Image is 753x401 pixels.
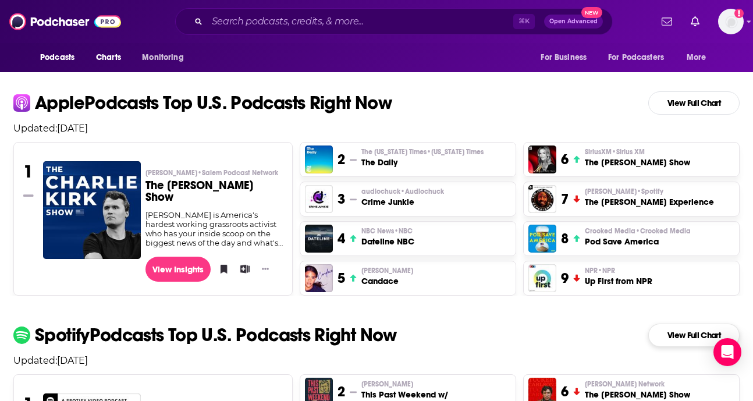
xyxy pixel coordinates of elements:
h3: 2 [338,151,345,168]
h3: 4 [338,230,345,247]
span: • Salem Podcast Network [197,169,278,177]
a: NBC News•NBCDateline NBC [361,226,414,247]
span: The [US_STATE] Times [361,147,484,157]
p: Spotify Podcasts Top U.S. Podcasts Right Now [35,326,397,345]
input: Search podcasts, credits, & more... [207,12,513,31]
p: SiriusXM • Sirius XM [585,147,690,157]
h3: Dateline NBC [361,236,414,247]
span: For Podcasters [608,49,664,66]
div: Open Intercom Messenger [713,338,741,366]
button: open menu [601,47,681,69]
h3: 1 [23,161,33,182]
span: • Spotify [637,187,663,196]
a: [PERSON_NAME] NetworkThe [PERSON_NAME] Show [585,379,690,400]
a: [PERSON_NAME]•Salem Podcast NetworkThe [PERSON_NAME] Show [145,168,283,210]
h3: 8 [561,230,569,247]
img: Pod Save America [528,225,556,253]
span: • NPR [598,267,615,275]
button: open menu [134,47,198,69]
a: The Megyn Kelly Show [528,146,556,173]
img: The Daily [305,146,333,173]
button: open menu [679,47,721,69]
a: View Full Chart [648,91,740,115]
span: ⌘ K [513,14,535,29]
a: The Joe Rogan Experience [528,185,556,213]
h3: Up First from NPR [585,275,652,287]
h3: The [PERSON_NAME] Experience [585,196,714,208]
span: audiochuck [361,187,444,196]
span: • Crooked Media [635,227,691,235]
a: [PERSON_NAME]•SpotifyThe [PERSON_NAME] Experience [585,187,714,208]
button: Show More Button [257,263,274,275]
a: NPR•NPRUp First from NPR [585,266,652,287]
span: Monitoring [142,49,183,66]
span: [PERSON_NAME] [145,168,278,178]
span: Charts [96,49,121,66]
h3: Candace [361,275,413,287]
h3: Crime Junkie [361,196,444,208]
span: For Business [541,49,587,66]
span: More [687,49,706,66]
img: The Charlie Kirk Show [43,161,141,259]
h3: 9 [561,269,569,287]
h3: Pod Save America [585,236,691,247]
span: [PERSON_NAME] [361,379,413,389]
p: audiochuck • Audiochuck [361,187,444,196]
h3: The [PERSON_NAME] Show [585,389,690,400]
button: Show profile menu [718,9,744,34]
p: Updated: [DATE] [4,123,749,134]
button: Open AdvancedNew [544,15,603,29]
span: Open Advanced [549,19,598,24]
span: Podcasts [40,49,74,66]
h3: 6 [561,151,569,168]
a: The Charlie Kirk Show [43,161,141,258]
p: Charlie Kirk • Salem Podcast Network [145,168,283,178]
h3: 3 [338,190,345,208]
img: Candace [305,264,333,292]
span: [PERSON_NAME] Network [585,379,665,389]
span: • [US_STATE] Times [427,148,484,156]
p: NBC News • NBC [361,226,414,236]
h3: 2 [338,383,345,400]
div: [PERSON_NAME] is America's hardest working grassroots activist who has your inside scoop on the b... [145,210,283,247]
p: The New York Times • New York Times [361,147,484,157]
p: Apple Podcasts Top U.S. Podcasts Right Now [35,94,392,112]
span: Logged in as HSimon [718,9,744,34]
p: Theo Von [361,379,511,389]
p: Updated: [DATE] [4,355,749,366]
p: Joe Rogan • Spotify [585,187,714,196]
a: Podchaser - Follow, Share and Rate Podcasts [9,10,121,33]
button: Bookmark Podcast [215,260,227,278]
h3: 7 [561,190,569,208]
a: The [US_STATE] Times•[US_STATE] TimesThe Daily [361,147,484,168]
a: audiochuck•AudiochuckCrime Junkie [361,187,444,208]
a: View Full Chart [648,324,740,347]
h3: The [PERSON_NAME] Show [145,180,283,203]
span: New [581,7,602,18]
div: Search podcasts, credits, & more... [175,8,613,35]
h3: 5 [338,269,345,287]
img: User Profile [718,9,744,34]
p: Crooked Media • Crooked Media [585,226,691,236]
img: Crime Junkie [305,185,333,213]
button: open menu [32,47,90,69]
img: Up First from NPR [528,264,556,292]
span: • Audiochuck [400,187,444,196]
img: apple Icon [13,94,30,111]
span: [PERSON_NAME] [361,266,413,275]
img: Dateline NBC [305,225,333,253]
